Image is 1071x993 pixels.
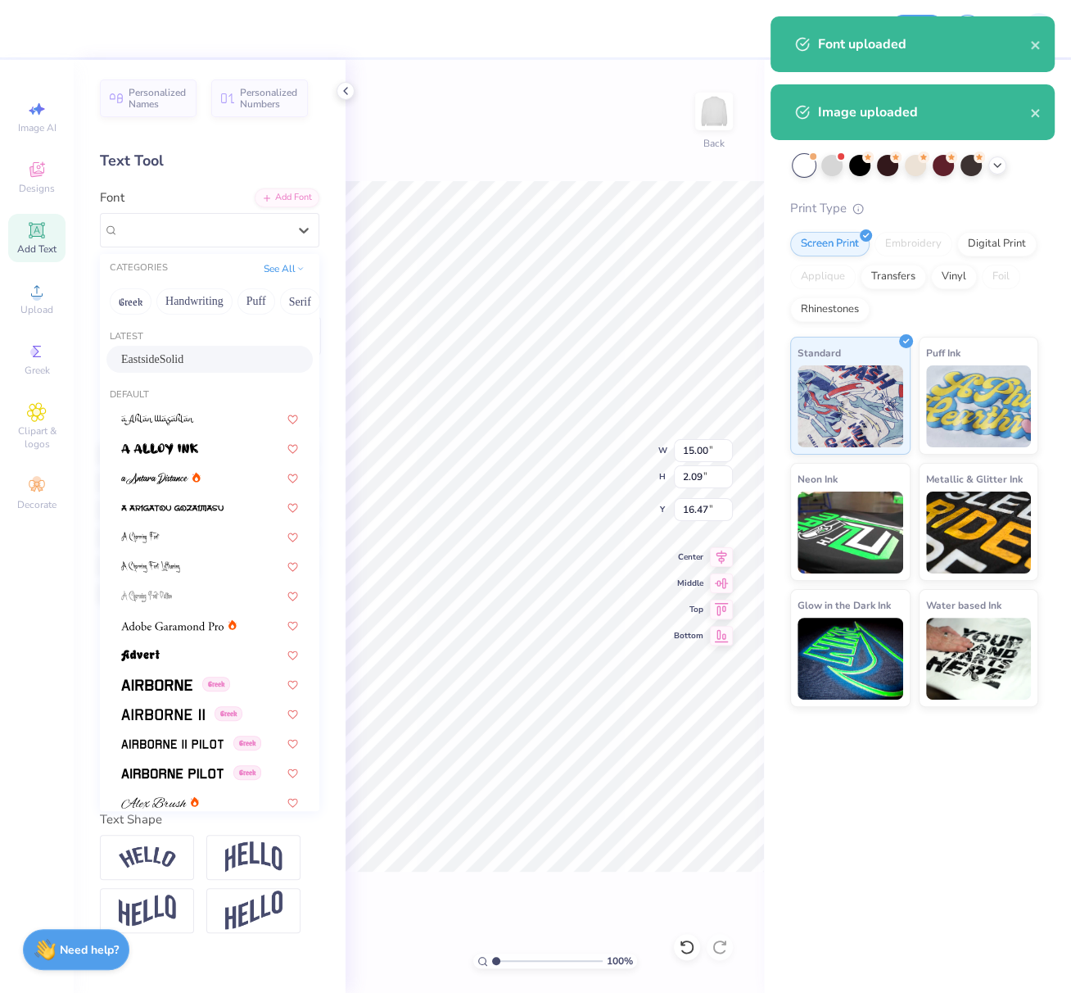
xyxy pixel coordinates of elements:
img: a Antara Distance [121,473,188,484]
span: Top [674,604,703,615]
span: Glow in the Dark Ink [798,596,891,614]
div: Add Font [255,188,319,207]
img: A Charming Font [121,532,160,543]
span: Personalized Numbers [240,87,298,110]
span: 100 % [607,954,633,968]
img: Advert [121,650,160,661]
img: a Ahlan Wasahlan [121,414,194,425]
span: Puff Ink [926,344,960,361]
div: Text Shape [100,810,319,829]
div: Print Type [790,199,1038,218]
div: Digital Print [957,232,1037,256]
button: Serif [280,288,320,315]
img: A Charming Font Leftleaning [121,561,180,573]
button: Handwriting [156,288,233,315]
img: Back [698,95,730,128]
button: Greek [110,288,151,315]
div: Transfers [861,265,926,289]
img: Airborne II [121,709,205,720]
img: Airborne II Pilot [121,738,224,750]
img: Airborne Pilot [121,768,224,779]
img: Water based Ink [926,618,1032,700]
div: Foil [982,265,1020,289]
span: Designs [19,182,55,195]
div: Rhinestones [790,297,870,322]
span: Bottom [674,630,703,642]
img: Puff Ink [926,365,1032,447]
img: Standard [798,365,903,447]
div: Image uploaded [818,102,1030,122]
span: Metallic & Glitter Ink [926,470,1023,487]
div: Latest [100,330,319,344]
strong: Need help? [60,942,119,958]
img: Metallic & Glitter Ink [926,492,1032,574]
span: Greek [233,736,261,750]
div: Applique [790,265,856,289]
span: Neon Ink [798,470,838,487]
img: Neon Ink [798,492,903,574]
img: Flag [119,895,176,927]
span: Water based Ink [926,596,1001,614]
div: Screen Print [790,232,870,256]
img: Glow in the Dark Ink [798,618,903,700]
button: close [1030,102,1042,122]
span: EastsideSolid [121,351,183,368]
input: Untitled Design [761,12,881,45]
img: a Arigatou Gozaimasu [121,502,224,514]
span: Center [674,551,703,563]
span: Upload [20,303,53,316]
img: Airborne [121,679,192,691]
span: Greek [215,706,242,721]
img: A Charming Font Outline [121,591,172,602]
img: Alex Brush [121,797,187,809]
div: Embroidery [874,232,952,256]
span: Clipart & logos [8,424,66,451]
span: Greek [25,364,50,377]
img: Adobe Garamond Pro [121,620,224,632]
span: Decorate [17,498,56,511]
div: Default [100,388,319,402]
img: Rise [225,891,282,931]
span: Middle [674,578,703,589]
span: Standard [798,344,841,361]
label: Font [100,188,124,207]
span: Image AI [18,121,56,134]
button: See All [259,261,310,277]
div: CATEGORIES [110,261,168,275]
div: Back [703,136,725,151]
button: Puff [237,288,275,315]
span: Greek [233,765,261,780]
img: a Alloy Ink [121,443,198,455]
button: close [1030,34,1042,54]
span: Add Text [17,243,56,256]
div: Font uploaded [818,34,1030,54]
span: Personalized Names [129,87,187,110]
img: Arc [119,846,176,868]
div: Text Tool [100,150,319,172]
img: Arch [225,841,282,873]
span: Greek [202,677,230,691]
div: Vinyl [931,265,977,289]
